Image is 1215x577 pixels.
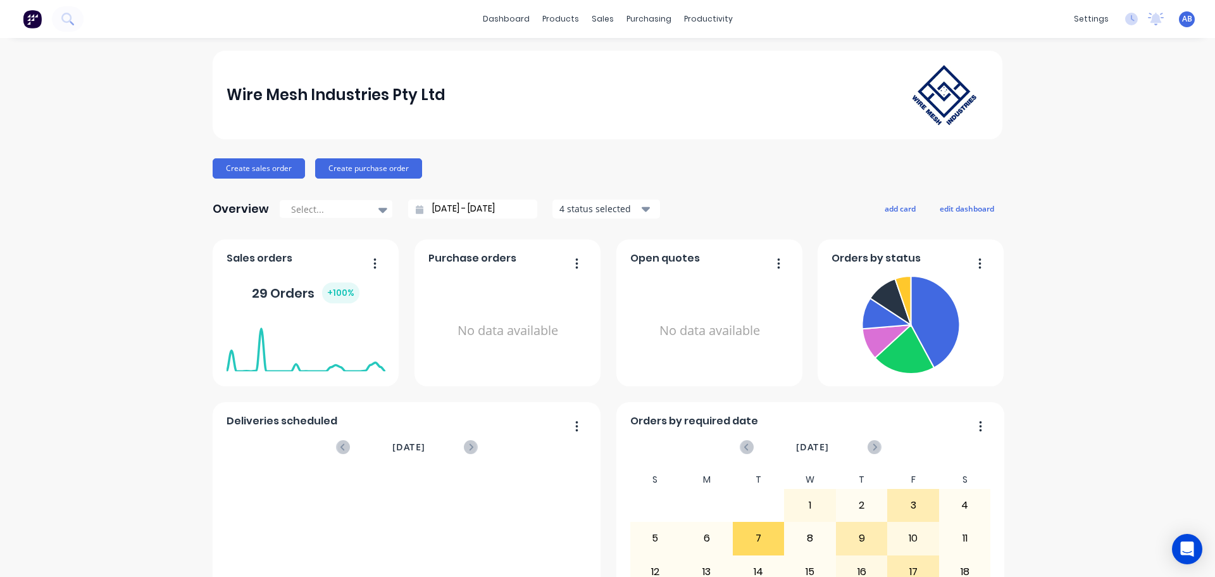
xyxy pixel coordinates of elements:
[585,10,620,29] div: sales
[733,523,784,554] div: 7
[227,251,292,266] span: Sales orders
[876,200,924,217] button: add card
[620,10,678,29] div: purchasing
[630,414,758,429] span: Orders by required date
[213,196,269,222] div: Overview
[1182,13,1192,25] span: AB
[428,271,587,391] div: No data available
[322,282,359,303] div: + 100 %
[837,523,887,554] div: 9
[940,523,990,554] div: 11
[939,471,991,489] div: S
[23,10,42,29] img: Factory
[888,523,938,554] div: 10
[796,440,829,454] span: [DATE]
[832,251,921,266] span: Orders by status
[1068,10,1115,29] div: settings
[1172,534,1202,564] div: Open Intercom Messenger
[630,271,789,391] div: No data available
[630,523,681,554] div: 5
[252,282,359,303] div: 29 Orders
[559,202,639,215] div: 4 status selected
[630,471,682,489] div: S
[837,490,887,521] div: 2
[733,471,785,489] div: T
[392,440,425,454] span: [DATE]
[785,523,835,554] div: 8
[900,53,988,137] img: Wire Mesh Industries Pty Ltd
[940,490,990,521] div: 4
[428,251,516,266] span: Purchase orders
[315,158,422,179] button: Create purchase order
[836,471,888,489] div: T
[552,200,660,219] button: 4 status selected
[630,251,700,266] span: Open quotes
[888,490,938,521] div: 3
[785,490,835,521] div: 1
[477,10,536,29] a: dashboard
[931,200,1002,217] button: edit dashboard
[536,10,585,29] div: products
[213,158,305,179] button: Create sales order
[678,10,739,29] div: productivity
[682,523,732,554] div: 6
[227,82,445,108] div: Wire Mesh Industries Pty Ltd
[681,471,733,489] div: M
[887,471,939,489] div: F
[784,471,836,489] div: W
